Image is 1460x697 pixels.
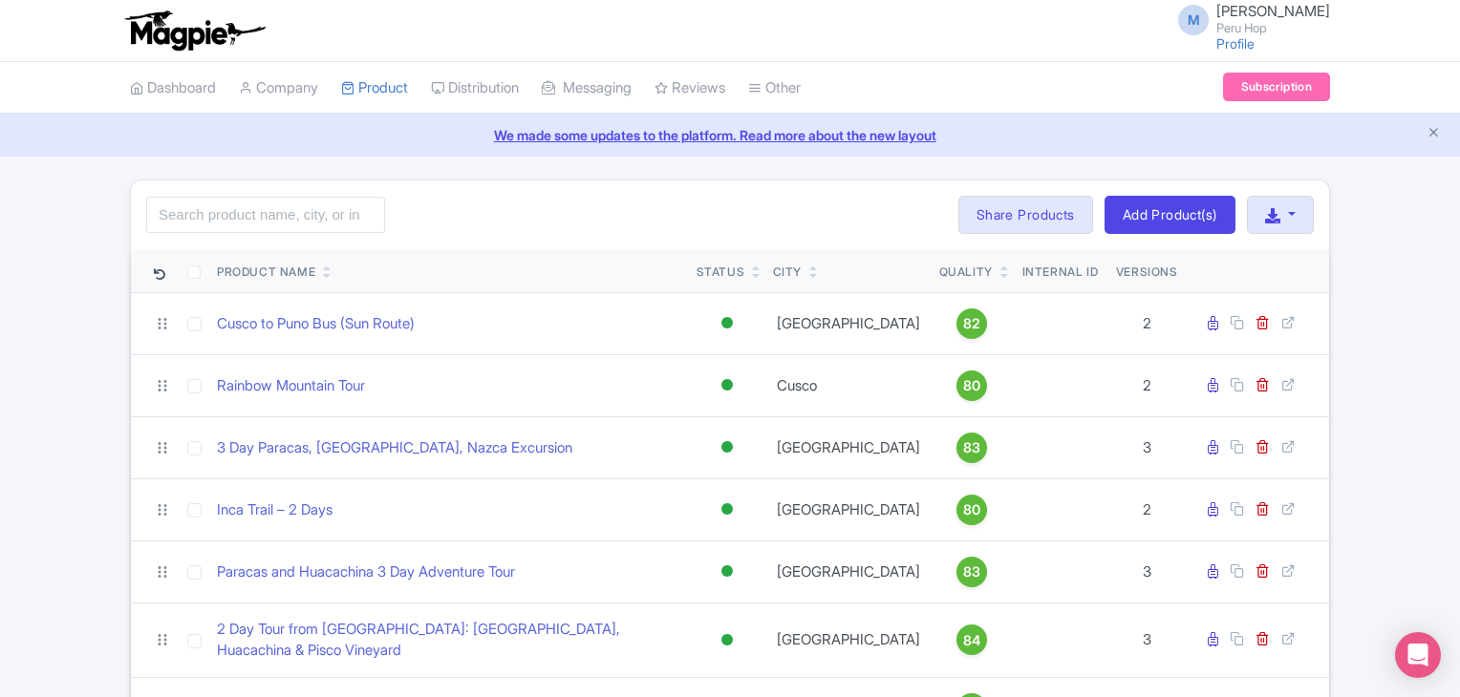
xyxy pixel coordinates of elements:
div: Active [718,626,737,654]
a: Paracas and Huacachina 3 Day Adventure Tour [217,561,515,583]
span: 2 [1143,500,1151,518]
td: [GEOGRAPHIC_DATA] [765,540,932,602]
a: Rainbow Mountain Tour [217,375,365,397]
td: Cusco [765,354,932,416]
div: Active [718,558,737,585]
div: Active [718,496,737,523]
span: [PERSON_NAME] [1216,2,1330,20]
span: 83 [963,561,980,582]
a: Add Product(s) [1105,196,1235,234]
a: We made some updates to the platform. Read more about the new layout [11,125,1449,145]
a: Reviews [655,62,725,115]
a: M [PERSON_NAME] Peru Hop [1167,4,1330,34]
a: Cusco to Puno Bus (Sun Route) [217,313,415,335]
a: 80 [939,370,1004,401]
a: Subscription [1223,73,1330,101]
span: 80 [963,375,980,396]
span: 3 [1143,562,1151,581]
div: Status [697,264,745,281]
a: Product [341,62,408,115]
a: Messaging [542,62,632,115]
span: 2 [1143,314,1151,332]
a: 2 Day Tour from [GEOGRAPHIC_DATA]: [GEOGRAPHIC_DATA], Huacachina & Pisco Vineyard [217,619,681,662]
span: 83 [963,437,980,458]
a: 83 [939,433,1004,463]
input: Search product name, city, or interal id [146,197,385,233]
div: City [773,264,802,281]
span: 80 [963,499,980,520]
div: Active [718,309,737,337]
a: Distribution [431,62,519,115]
span: 82 [963,313,980,334]
a: Company [239,62,318,115]
div: Open Intercom Messenger [1395,632,1441,678]
td: [GEOGRAPHIC_DATA] [765,478,932,540]
button: Close announcement [1427,123,1441,145]
span: 84 [963,630,980,651]
div: Active [718,371,737,399]
small: Peru Hop [1216,22,1330,34]
span: 3 [1143,438,1151,456]
td: [GEOGRAPHIC_DATA] [765,416,932,478]
td: [GEOGRAPHIC_DATA] [765,292,932,354]
a: 82 [939,308,1004,339]
img: logo-ab69f6fb50320c5b225c76a69d11143b.png [120,10,268,52]
span: M [1178,5,1209,35]
a: 3 Day Paracas, [GEOGRAPHIC_DATA], Nazca Excursion [217,437,572,459]
div: Quality [939,264,993,281]
a: 80 [939,495,1004,525]
th: Versions [1108,249,1186,293]
a: Share Products [958,196,1093,234]
th: Internal ID [1012,249,1108,293]
a: Dashboard [130,62,216,115]
a: 83 [939,557,1004,587]
a: 84 [939,624,1004,655]
div: Active [718,433,737,461]
a: Profile [1216,35,1255,52]
div: Product Name [217,264,315,281]
span: 2 [1143,376,1151,394]
span: 3 [1143,630,1151,648]
a: Other [748,62,801,115]
a: Inca Trail – 2 Days [217,499,333,521]
td: [GEOGRAPHIC_DATA] [765,602,932,677]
